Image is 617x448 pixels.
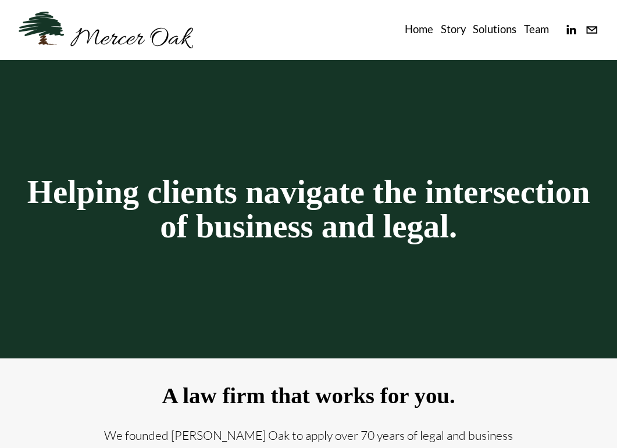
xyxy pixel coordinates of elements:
h2: A law firm that works for you. [91,383,526,408]
h1: Helping clients navigate the intersection of business and legal. [19,175,598,244]
a: linkedin-unauth [564,23,577,37]
a: Story [441,21,466,40]
a: Team [524,21,549,40]
a: Solutions [473,21,516,40]
a: info@merceroaklaw.com [585,23,598,37]
a: Home [405,21,433,40]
